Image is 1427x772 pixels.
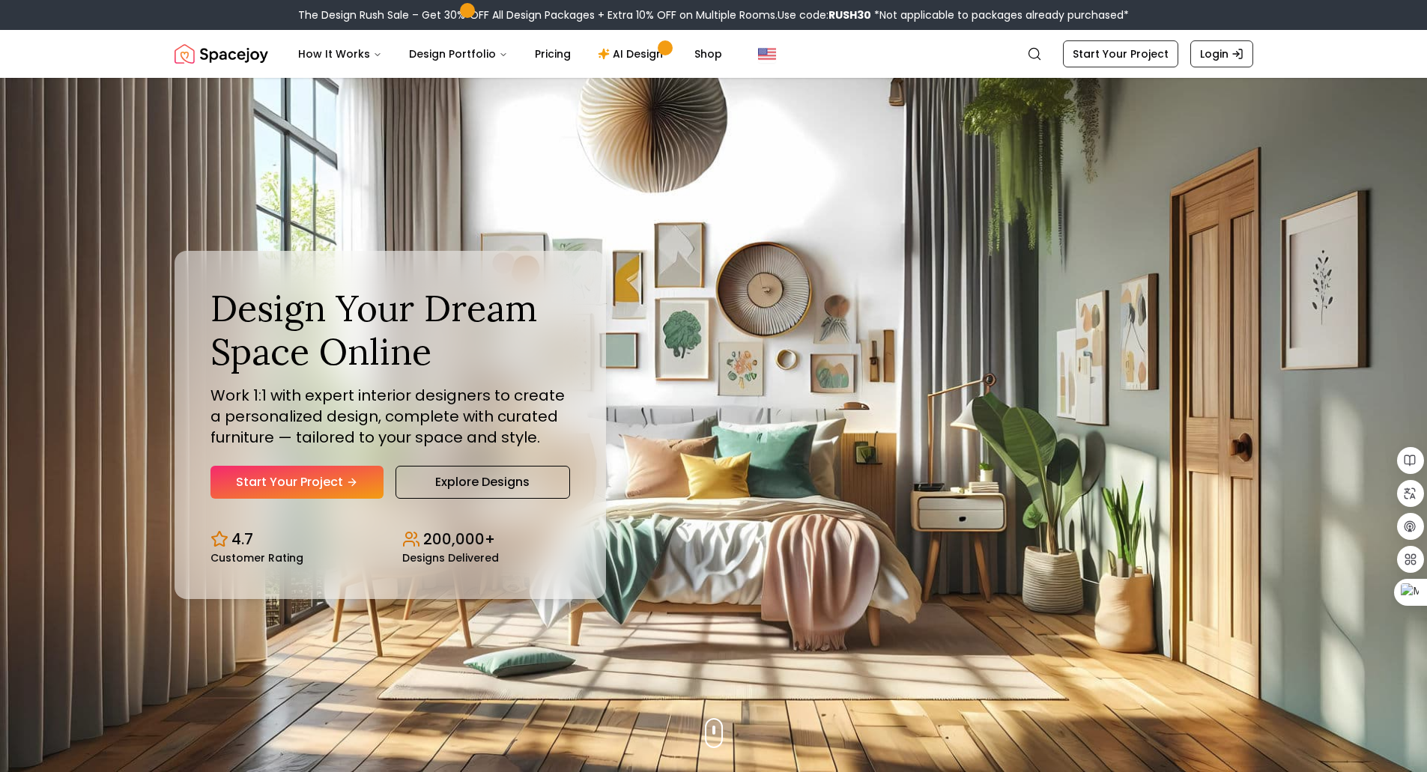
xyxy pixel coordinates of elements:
small: Customer Rating [210,553,303,563]
a: Login [1190,40,1253,67]
a: Start Your Project [1063,40,1178,67]
span: *Not applicable to packages already purchased* [871,7,1129,22]
p: Work 1:1 with expert interior designers to create a personalized design, complete with curated fu... [210,385,570,448]
a: Start Your Project [210,466,384,499]
div: Design stats [210,517,570,563]
a: Pricing [523,39,583,69]
small: Designs Delivered [402,553,499,563]
div: The Design Rush Sale – Get 30% OFF All Design Packages + Extra 10% OFF on Multiple Rooms. [298,7,1129,22]
button: Design Portfolio [397,39,520,69]
a: Explore Designs [396,466,570,499]
a: Shop [682,39,734,69]
img: United States [758,45,776,63]
b: RUSH30 [828,7,871,22]
a: Spacejoy [175,39,268,69]
button: How It Works [286,39,394,69]
p: 4.7 [231,529,253,550]
a: AI Design [586,39,679,69]
span: Use code: [778,7,871,22]
nav: Global [175,30,1253,78]
h1: Design Your Dream Space Online [210,287,570,373]
nav: Main [286,39,734,69]
p: 200,000+ [423,529,495,550]
img: Spacejoy Logo [175,39,268,69]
